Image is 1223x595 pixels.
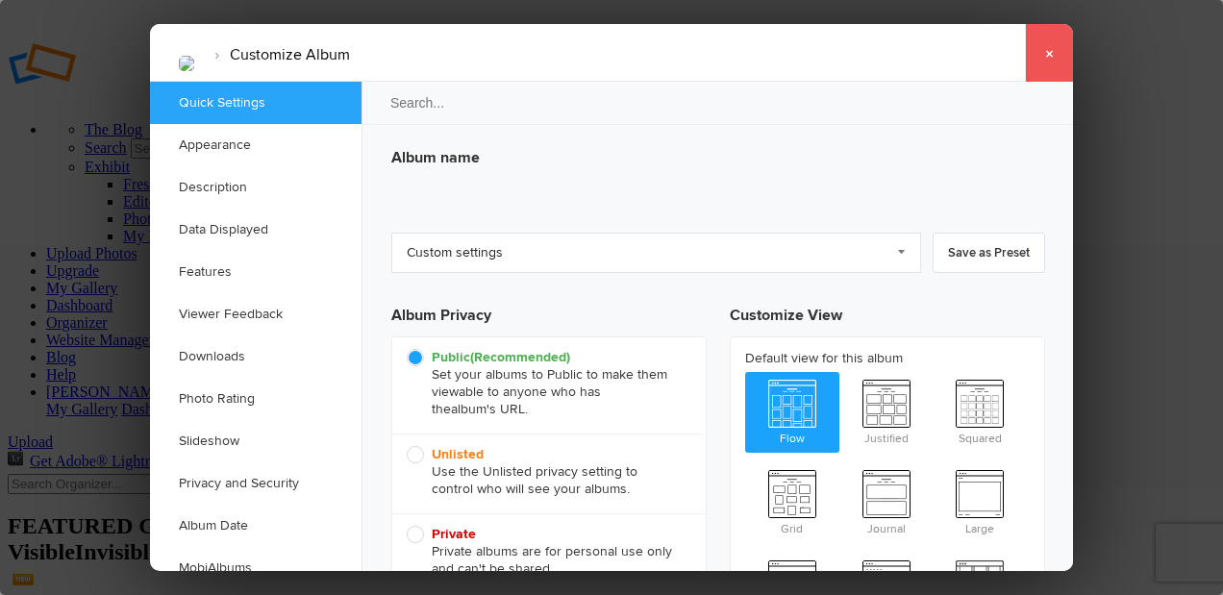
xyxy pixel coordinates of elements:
[407,446,682,498] span: Use the Unlisted privacy setting to control who will see your albums.
[745,372,839,449] span: Flow
[933,233,1045,273] a: Save as Preset
[150,293,362,335] a: Viewer Feedback
[839,462,934,539] span: Journal
[150,335,362,378] a: Downloads
[150,166,362,209] a: Description
[1025,24,1073,82] a: ×
[933,372,1027,449] span: Squared
[407,526,682,578] span: Private albums are for personal use only and can't be shared.
[150,420,362,462] a: Slideshow
[150,82,362,124] a: Quick Settings
[745,462,839,539] span: Grid
[150,209,362,251] a: Data Displayed
[839,372,934,449] span: Justified
[432,349,570,365] b: Public
[150,378,362,420] a: Photo Rating
[432,446,484,462] b: Unlisted
[432,526,476,542] b: Private
[933,462,1027,539] span: Large
[407,349,682,418] span: Set your albums to Public to make them viewable to anyone who has the
[391,138,1045,169] h3: Album name
[150,251,362,293] a: Features
[391,233,921,273] a: Custom settings
[150,505,362,547] a: Album Date
[150,124,362,166] a: Appearance
[745,349,1030,368] b: Default view for this album
[730,288,1045,336] h3: Customize View
[204,38,350,71] li: Customize Album
[470,349,570,365] i: (Recommended)
[150,462,362,505] a: Privacy and Security
[451,401,528,417] span: album's URL.
[150,547,362,589] a: MobiAlbums
[179,56,194,71] img: IMG_3876.jpg
[361,81,1076,125] input: Search...
[391,288,707,336] h3: Album Privacy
